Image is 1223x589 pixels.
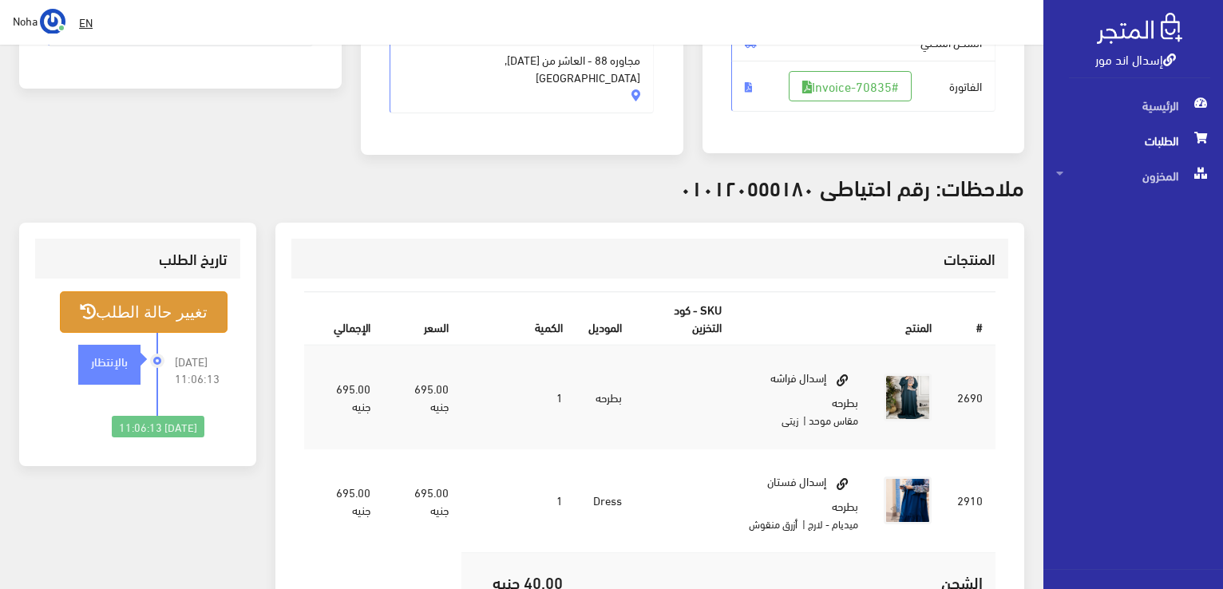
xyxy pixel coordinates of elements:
div: [DATE] 11:06:13 [112,416,204,438]
img: . [1097,13,1182,44]
small: مقاس موحد [809,410,858,429]
a: ... Noha [13,8,65,34]
span: Noha [13,10,38,30]
a: EN [73,8,99,37]
td: Dress [576,449,635,552]
small: ميديام - لارج [808,514,858,533]
th: الكمية [461,293,576,345]
span: الفاتورة [731,61,996,112]
small: | أزرق منقوش [749,514,805,533]
img: ... [40,9,65,34]
u: EN [79,12,93,32]
a: الطلبات [1043,123,1223,158]
button: تغيير حالة الطلب [60,291,228,332]
td: 2690 [944,345,995,449]
small: | زيتى [782,410,806,429]
td: 1 [461,345,576,449]
td: إسدال فستان بطرحه [734,449,871,552]
td: 695.00 جنيه [304,345,383,449]
span: المخزون [1056,158,1210,193]
a: الرئيسية [1043,88,1223,123]
th: # [944,293,995,345]
a: المخزون [1043,158,1223,193]
th: الموديل [576,293,635,345]
h3: تاريخ الطلب [48,251,228,267]
th: SKU - كود التخزين [635,293,735,345]
span: الرئيسية [1056,88,1210,123]
td: إسدال فراشه بطرحه [734,345,871,449]
h3: المنتجات [304,251,995,267]
td: 695.00 جنيه [383,345,461,449]
h3: ملاحظات: رقم احتياطى ٠١٠١٢٠٥٥٥١٨٠ [19,174,1024,199]
span: [DATE] 11:06:13 [175,353,228,388]
td: 695.00 جنيه [383,449,461,552]
td: 2910 [944,449,995,552]
td: 1 [461,449,576,552]
th: المنتج [734,293,944,345]
th: السعر [383,293,461,345]
iframe: Drift Widget Chat Controller [19,480,80,540]
a: #Invoice-70835 [789,71,912,101]
td: 695.00 جنيه [304,449,383,552]
strong: بالإنتظار [91,352,128,370]
a: إسدال اند مور [1095,47,1176,70]
span: الطلبات [1056,123,1210,158]
td: بطرحه [576,345,635,449]
th: اﻹجمالي [304,293,383,345]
